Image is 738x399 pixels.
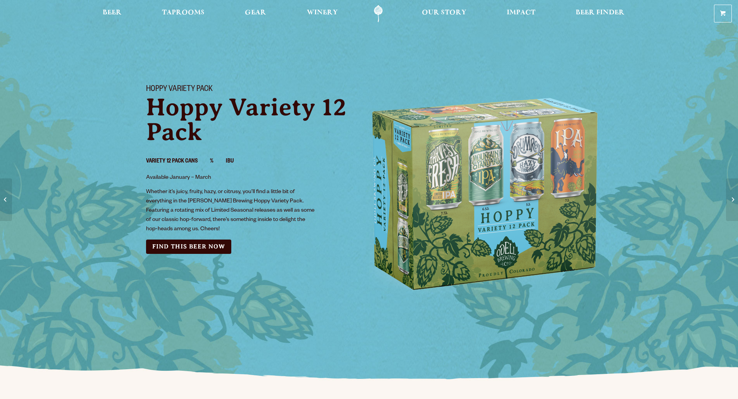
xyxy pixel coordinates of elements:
[146,157,210,167] li: Variety 12 Pack Cans
[507,10,535,16] span: Impact
[162,10,205,16] span: Taprooms
[210,157,226,167] li: %
[571,5,630,22] a: Beer Finder
[103,10,122,16] span: Beer
[502,5,540,22] a: Impact
[240,5,271,22] a: Gear
[146,240,231,254] a: Find this Beer Now
[302,5,343,22] a: Winery
[307,10,338,16] span: Winery
[98,5,127,22] a: Beer
[157,5,210,22] a: Taprooms
[226,157,246,167] li: IBU
[146,188,317,234] p: Whether it’s juicy, fruity, hazy, or citrusy, you’ll find a little bit of everything in the [PERS...
[245,10,266,16] span: Gear
[146,95,360,144] p: Hoppy Variety 12 Pack
[364,5,393,22] a: Odell Home
[146,85,360,95] h1: Hoppy Variety Pack
[422,10,466,16] span: Our Story
[417,5,471,22] a: Our Story
[576,10,624,16] span: Beer Finder
[146,173,317,183] p: Available January – March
